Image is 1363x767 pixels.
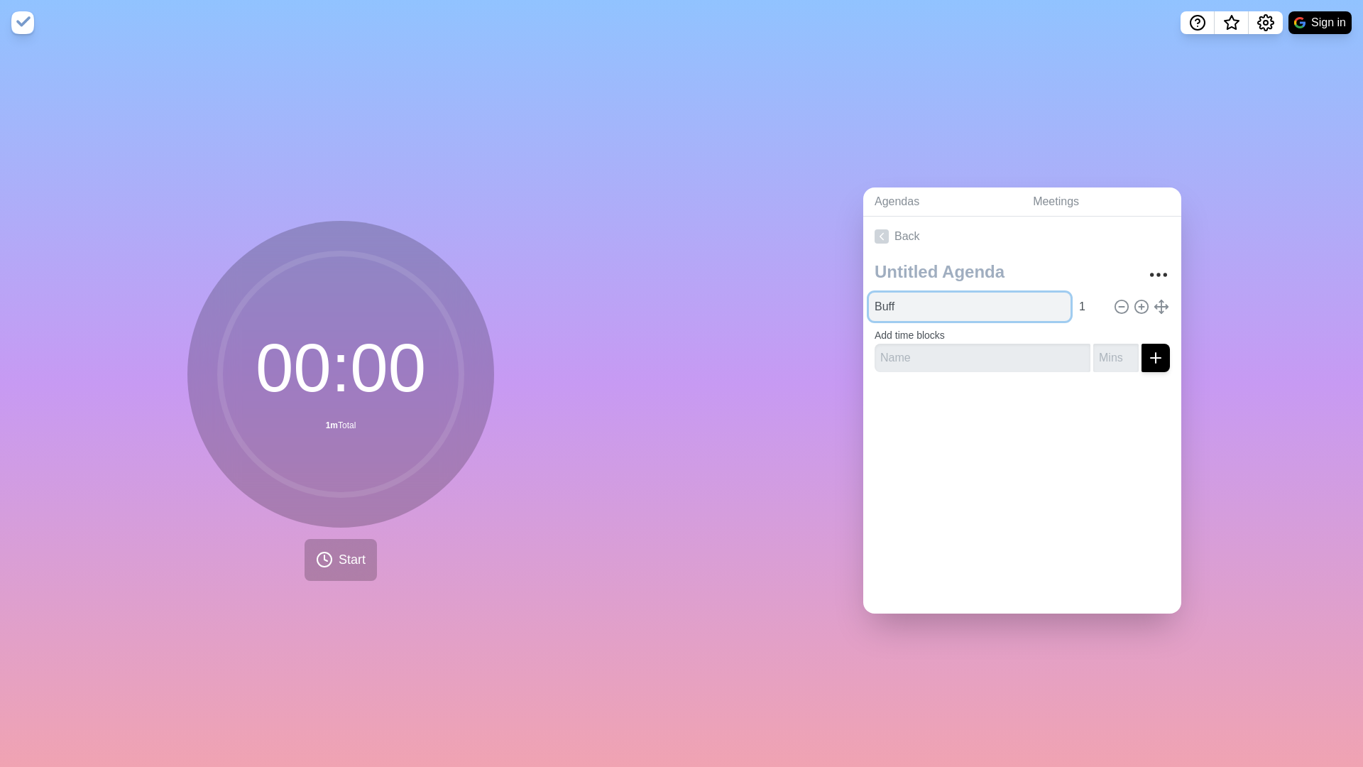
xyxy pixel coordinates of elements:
button: Settings [1249,11,1283,34]
input: Name [869,293,1071,321]
button: More [1144,261,1173,289]
input: Mins [1093,344,1139,372]
a: Meetings [1022,187,1181,217]
input: Mins [1073,293,1107,321]
a: Agendas [863,187,1022,217]
input: Name [875,344,1090,372]
button: What’s new [1215,11,1249,34]
img: google logo [1294,17,1305,28]
button: Sign in [1288,11,1352,34]
a: Back [863,217,1181,256]
label: Add time blocks [875,330,945,341]
button: Start [305,539,377,581]
span: Start [339,550,366,570]
img: timeblocks logo [11,11,34,34]
button: Help [1181,11,1215,34]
